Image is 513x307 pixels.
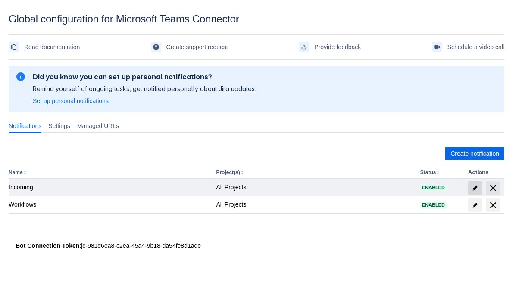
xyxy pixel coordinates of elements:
[472,202,479,209] span: edit
[153,44,160,50] span: support
[420,169,436,175] button: Status
[10,44,17,50] span: documentation
[450,147,499,160] span: Create notification
[445,147,504,160] button: Create notification
[24,40,80,54] span: Read documentation
[9,122,41,130] span: Notifications
[9,13,504,25] div: Global configuration for Microsoft Teams Connector
[16,242,79,249] strong: Bot Connection Token
[472,185,479,191] span: edit
[9,169,23,175] button: Name
[314,40,361,54] span: Provide feedback
[33,85,256,93] p: Remind yourself of ongoing tasks, get notified personally about Jira updates.
[488,200,498,210] span: delete
[299,40,361,54] a: Provide feedback
[216,200,413,209] div: All Projects
[151,40,228,54] a: Create support request
[48,122,70,130] span: Settings
[216,183,413,191] div: All Projects
[447,40,504,54] span: Schedule a video call
[465,167,504,179] th: Actions
[300,44,307,50] span: feedback
[216,169,240,175] button: Project(s)
[16,72,26,82] span: information
[166,40,228,54] span: Create support request
[9,200,209,209] div: Workflows
[77,122,119,130] span: Managed URLs
[33,97,109,105] a: Set up personal notifications
[432,40,504,54] a: Schedule a video call
[33,72,256,81] h2: Did you know you can set up personal notifications?
[420,185,447,190] span: Enabled
[420,203,447,207] span: Enabled
[9,40,80,54] a: Read documentation
[9,183,209,191] div: Incoming
[16,241,497,250] div: : jc-981d6ea8-c2ea-45a4-9b18-da54fe8d1ade
[434,44,441,50] span: videoCall
[488,183,498,193] span: delete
